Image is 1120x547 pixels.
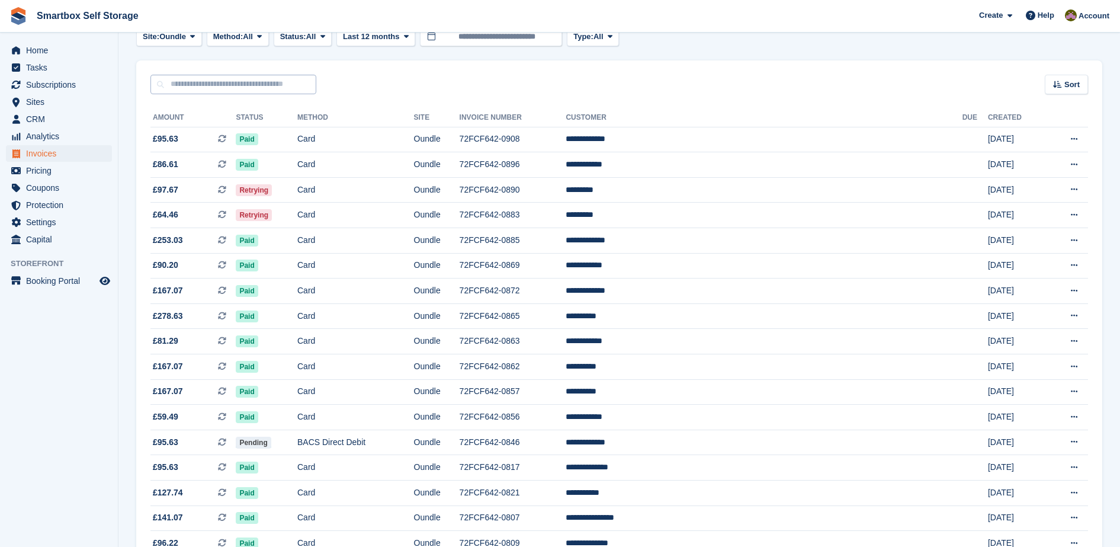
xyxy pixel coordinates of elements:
td: Oundle [414,329,460,354]
a: Smartbox Self Storage [32,6,143,25]
td: Oundle [414,279,460,304]
td: [DATE] [988,303,1046,329]
td: [DATE] [988,481,1046,506]
th: Created [988,108,1046,127]
span: Paid [236,386,258,398]
span: CRM [26,111,97,127]
td: Card [297,152,414,178]
button: Site: Oundle [136,27,202,47]
td: [DATE] [988,152,1046,178]
td: [DATE] [988,279,1046,304]
a: menu [6,94,112,110]
td: 72FCF642-0869 [460,253,566,279]
td: Card [297,354,414,380]
td: [DATE] [988,203,1046,228]
td: [DATE] [988,506,1046,531]
td: Card [297,455,414,481]
span: Retrying [236,209,272,221]
td: 72FCF642-0908 [460,127,566,152]
span: Subscriptions [26,76,97,93]
span: Paid [236,411,258,423]
span: Storefront [11,258,118,270]
button: Method: All [207,27,269,47]
td: 72FCF642-0856 [460,405,566,430]
td: Oundle [414,177,460,203]
td: Card [297,303,414,329]
span: £81.29 [153,335,178,347]
a: menu [6,231,112,248]
td: Oundle [414,430,460,455]
span: Status: [280,31,306,43]
span: £141.07 [153,511,183,524]
th: Customer [566,108,962,127]
td: 72FCF642-0862 [460,354,566,380]
th: Method [297,108,414,127]
span: £253.03 [153,234,183,247]
span: Settings [26,214,97,231]
td: [DATE] [988,228,1046,254]
a: menu [6,145,112,162]
span: Last 12 months [343,31,399,43]
a: menu [6,111,112,127]
th: Site [414,108,460,127]
td: Oundle [414,127,460,152]
td: 72FCF642-0883 [460,203,566,228]
td: Card [297,379,414,405]
span: Paid [236,159,258,171]
span: Pending [236,437,271,449]
td: [DATE] [988,177,1046,203]
span: Tasks [26,59,97,76]
td: Oundle [414,228,460,254]
span: £167.07 [153,360,183,373]
span: £167.07 [153,385,183,398]
span: Account [1079,10,1109,22]
td: [DATE] [988,127,1046,152]
button: Type: All [567,27,619,47]
th: Due [962,108,988,127]
span: All [593,31,604,43]
td: 72FCF642-0890 [460,177,566,203]
td: [DATE] [988,405,1046,430]
span: Protection [26,197,97,213]
td: Card [297,329,414,354]
td: 72FCF642-0857 [460,379,566,405]
span: £95.63 [153,133,178,145]
span: Paid [236,335,258,347]
td: [DATE] [988,253,1046,279]
span: Sort [1064,79,1080,91]
span: All [306,31,316,43]
span: £59.49 [153,411,178,423]
th: Amount [150,108,236,127]
td: Oundle [414,152,460,178]
td: Oundle [414,455,460,481]
span: Type: [573,31,593,43]
img: stora-icon-8386f47178a22dfd0bd8f6a31ec36ba5ce8667c1dd55bd0f319d3a0aa187defe.svg [9,7,27,25]
img: Kayleigh Devlin [1065,9,1077,21]
td: Card [297,203,414,228]
td: [DATE] [988,455,1046,481]
span: Analytics [26,128,97,145]
span: Create [979,9,1003,21]
a: menu [6,180,112,196]
td: Oundle [414,253,460,279]
span: £95.63 [153,436,178,449]
span: £167.07 [153,284,183,297]
span: Retrying [236,184,272,196]
button: Last 12 months [336,27,415,47]
span: Paid [236,487,258,499]
td: 72FCF642-0885 [460,228,566,254]
td: Oundle [414,354,460,380]
span: Paid [236,311,258,322]
span: Paid [236,462,258,474]
a: menu [6,214,112,231]
span: £64.46 [153,209,178,221]
td: 72FCF642-0821 [460,481,566,506]
td: Card [297,228,414,254]
td: Card [297,506,414,531]
span: £127.74 [153,487,183,499]
td: Oundle [414,506,460,531]
span: £97.67 [153,184,178,196]
button: Status: All [274,27,332,47]
span: Paid [236,361,258,373]
td: Oundle [414,379,460,405]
